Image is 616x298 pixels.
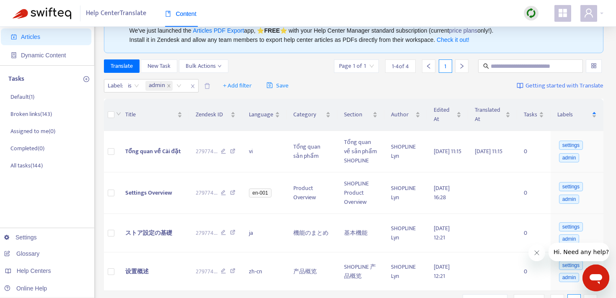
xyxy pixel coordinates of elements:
[559,141,583,150] span: settings
[559,153,580,162] span: admin
[559,195,580,204] span: admin
[196,147,217,156] span: 279774 ...
[83,76,89,82] span: plus-circle
[526,8,536,18] img: sync.dc5367851b00ba804db3.png
[483,63,489,69] span: search
[517,79,603,92] a: Getting started with Translate
[517,131,551,172] td: 0
[267,81,289,91] span: Save
[242,131,287,172] td: vi
[384,214,427,252] td: SHOPLINE Lyn
[459,63,465,69] span: right
[21,52,66,59] span: Dynamic Content
[337,172,384,214] td: SHOPLINE Product Overview
[582,265,609,291] iframe: メッセージングウィンドウを開くボタン
[119,99,189,131] th: Title
[337,131,384,172] td: Tổng quan về sản phẩm SHOPLINE
[384,131,427,172] td: SHOPLINE Lyn
[559,222,583,231] span: settings
[267,82,273,88] span: save
[524,110,537,119] span: Tasks
[10,161,43,170] p: All tasks ( 144 )
[434,183,450,202] span: [DATE] 16:28
[287,214,337,252] td: 機能のまとめ
[104,59,140,73] button: Translate
[557,110,590,119] span: Labels
[287,99,337,131] th: Category
[10,127,55,136] p: Assigned to me ( 0 )
[10,144,44,153] p: Completed ( 0 )
[193,27,244,34] a: Articles PDF Export
[125,188,172,198] span: Settings Overview
[392,62,409,71] span: 1 - 4 of 4
[125,267,149,276] span: 设置概述
[559,234,580,244] span: admin
[242,99,287,131] th: Language
[4,234,37,241] a: Settings
[125,228,172,238] span: ストア設定の基礎
[196,267,217,276] span: 279774 ...
[249,188,271,198] span: en-001
[434,146,461,156] span: [DATE] 11:15
[11,52,17,58] span: container
[125,146,181,156] span: Tổng quan về Cài đặt
[145,81,173,91] span: admin
[149,81,165,91] span: admin
[148,62,171,71] span: New Task
[517,82,523,89] img: image-link
[559,182,583,191] span: settings
[287,252,337,291] td: 产品概览
[125,110,176,119] span: Title
[558,8,568,18] span: appstore
[179,59,228,73] button: Bulk Actionsdown
[196,229,217,238] span: 279774 ...
[111,62,133,71] span: Translate
[242,214,287,252] td: ja
[204,83,210,89] span: delete
[384,99,427,131] th: Author
[475,146,502,156] span: [DATE] 11:15
[217,64,222,68] span: down
[13,8,71,19] img: Swifteq
[11,34,17,40] span: account-book
[344,110,371,119] span: Section
[104,80,124,92] span: Label :
[434,105,455,124] span: Edited At
[426,63,432,69] span: left
[475,105,504,124] span: Translated At
[449,27,478,34] a: price plans
[517,99,551,131] th: Tasks
[196,110,229,119] span: Zendesk ID
[584,8,594,18] span: user
[189,99,243,131] th: Zendesk ID
[517,252,551,291] td: 0
[186,62,222,71] span: Bulk Actions
[10,92,34,101] p: Default ( 1 )
[10,110,52,118] p: Broken links ( 143 )
[434,262,450,281] span: [DATE] 12:21
[128,80,139,92] span: is
[517,172,551,214] td: 0
[4,250,39,257] a: Glossary
[437,36,469,43] a: Check it out!
[427,99,468,131] th: Edited At
[260,79,295,92] button: saveSave
[468,99,517,131] th: Translated At
[4,285,47,292] a: Online Help
[293,110,324,119] span: Category
[264,27,280,34] b: FREE
[116,111,121,116] span: down
[223,81,252,91] span: + Add filter
[196,188,217,198] span: 279774 ...
[517,214,551,252] td: 0
[129,26,585,44] div: We've just launched the app, ⭐ ⭐️ with your Help Center Manager standard subscription (current on...
[525,81,603,91] span: Getting started with Translate
[384,172,427,214] td: SHOPLINE Lyn
[249,110,273,119] span: Language
[559,261,583,270] span: settings
[287,131,337,172] td: Tổng quan sản phẩm
[8,74,24,84] p: Tasks
[384,252,427,291] td: SHOPLINE Lyn
[167,84,171,88] span: close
